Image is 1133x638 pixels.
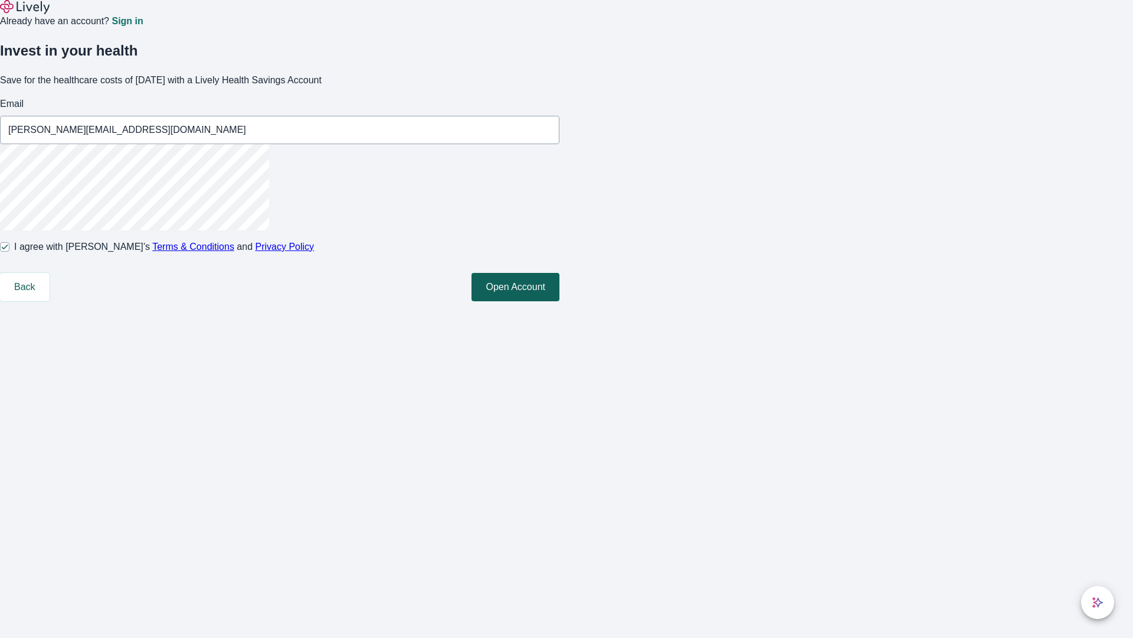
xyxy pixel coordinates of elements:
[112,17,143,26] a: Sign in
[14,240,314,254] span: I agree with [PERSON_NAME]’s and
[256,242,315,252] a: Privacy Policy
[471,273,559,301] button: Open Account
[1092,597,1103,608] svg: Lively AI Assistant
[152,242,234,252] a: Terms & Conditions
[1081,586,1114,619] button: chat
